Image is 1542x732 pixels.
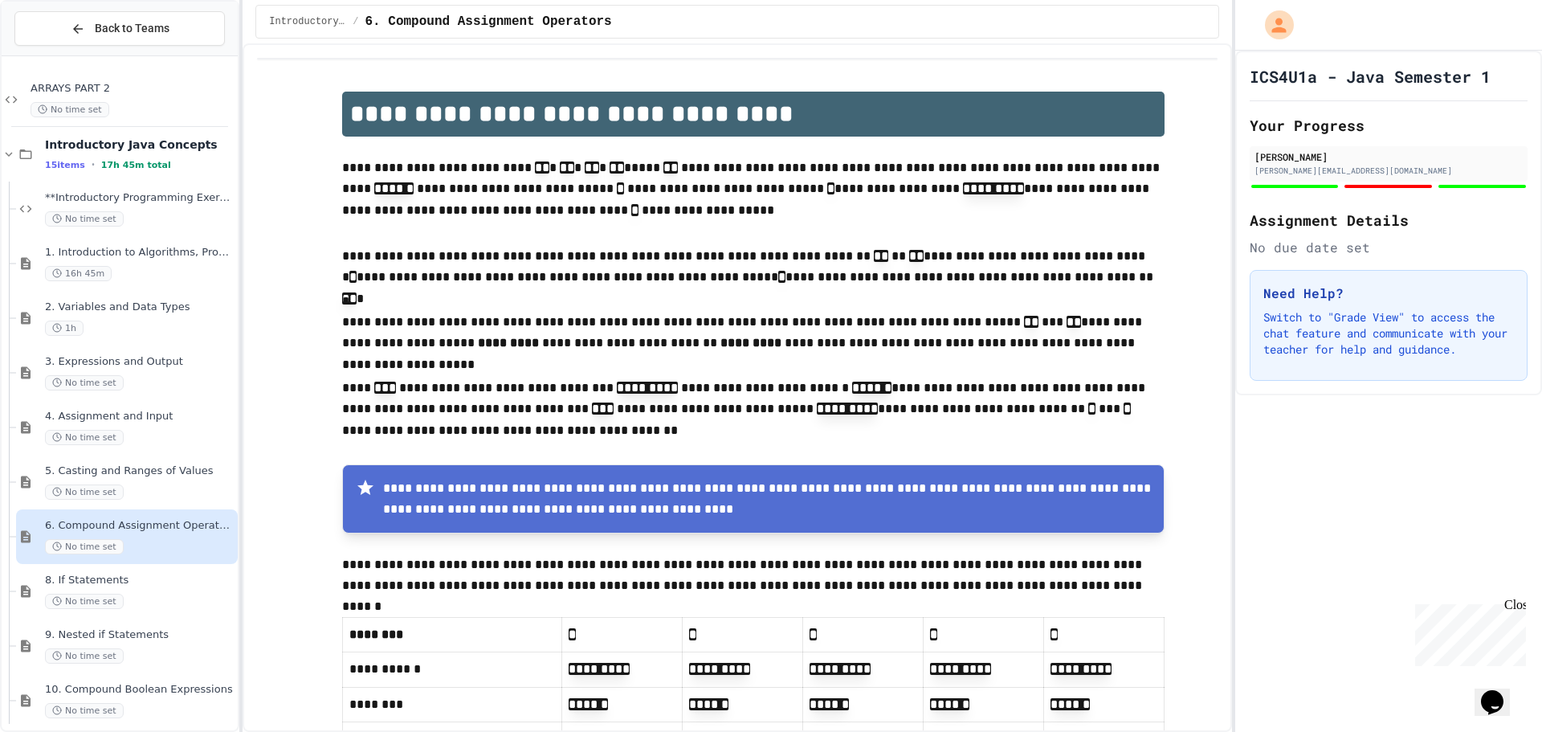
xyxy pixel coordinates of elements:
[45,628,235,642] span: 9. Nested if Statements
[45,355,235,369] span: 3. Expressions and Output
[45,301,235,314] span: 2. Variables and Data Types
[45,703,124,718] span: No time set
[45,410,235,423] span: 4. Assignment and Input
[1263,309,1514,358] p: Switch to "Grade View" to access the chat feature and communicate with your teacher for help and ...
[1409,598,1526,666] iframe: chat widget
[1263,284,1514,303] h3: Need Help?
[92,158,95,171] span: •
[31,102,109,117] span: No time set
[101,160,171,170] span: 17h 45m total
[1250,114,1528,137] h2: Your Progress
[45,594,124,609] span: No time set
[45,648,124,664] span: No time set
[31,82,235,96] span: ARRAYS PART 2
[45,191,235,205] span: **Introductory Programming Exercises **
[6,6,111,102] div: Chat with us now!Close
[1250,209,1528,231] h2: Assignment Details
[45,375,124,391] span: No time set
[269,15,346,28] span: Introductory Java Concepts
[45,266,112,281] span: 16h 45m
[45,430,124,445] span: No time set
[1475,668,1526,716] iframe: chat widget
[353,15,358,28] span: /
[1248,6,1298,43] div: My Account
[365,12,611,31] span: 6. Compound Assignment Operators
[1250,238,1528,257] div: No due date set
[45,519,235,533] span: 6. Compound Assignment Operators
[1250,65,1491,88] h1: ICS4U1a - Java Semester 1
[14,11,225,46] button: Back to Teams
[45,211,124,227] span: No time set
[45,574,235,587] span: 8. If Statements
[45,137,235,152] span: Introductory Java Concepts
[45,160,85,170] span: 15 items
[1254,149,1523,164] div: [PERSON_NAME]
[45,485,124,500] span: No time set
[45,464,235,478] span: 5. Casting and Ranges of Values
[45,246,235,260] span: 1. Introduction to Algorithms, Programming, and Compilers
[45,683,235,697] span: 10. Compound Boolean Expressions
[1254,165,1523,177] div: [PERSON_NAME][EMAIL_ADDRESS][DOMAIN_NAME]
[95,20,169,37] span: Back to Teams
[45,539,124,554] span: No time set
[45,321,84,336] span: 1h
